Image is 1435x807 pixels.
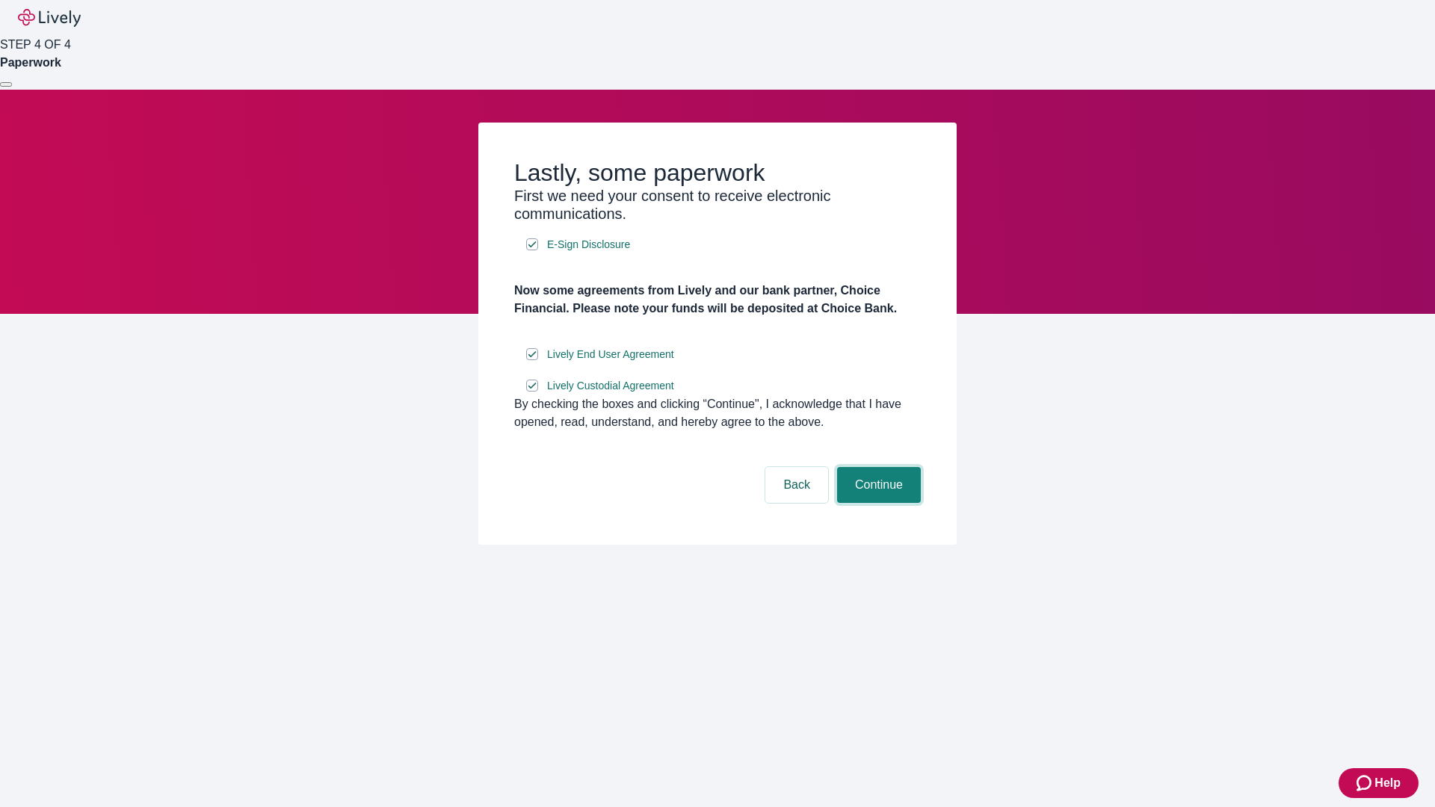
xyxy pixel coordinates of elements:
a: e-sign disclosure document [544,345,677,364]
h2: Lastly, some paperwork [514,158,921,187]
div: By checking the boxes and clicking “Continue", I acknowledge that I have opened, read, understand... [514,395,921,431]
span: Help [1374,774,1401,792]
span: Lively Custodial Agreement [547,378,674,394]
span: Lively End User Agreement [547,347,674,362]
button: Continue [837,467,921,503]
h4: Now some agreements from Lively and our bank partner, Choice Financial. Please note your funds wi... [514,282,921,318]
button: Back [765,467,828,503]
svg: Zendesk support icon [1357,774,1374,792]
img: Lively [18,9,81,27]
button: Zendesk support iconHelp [1339,768,1419,798]
span: E-Sign Disclosure [547,237,630,253]
h3: First we need your consent to receive electronic communications. [514,187,921,223]
a: e-sign disclosure document [544,235,633,254]
a: e-sign disclosure document [544,377,677,395]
